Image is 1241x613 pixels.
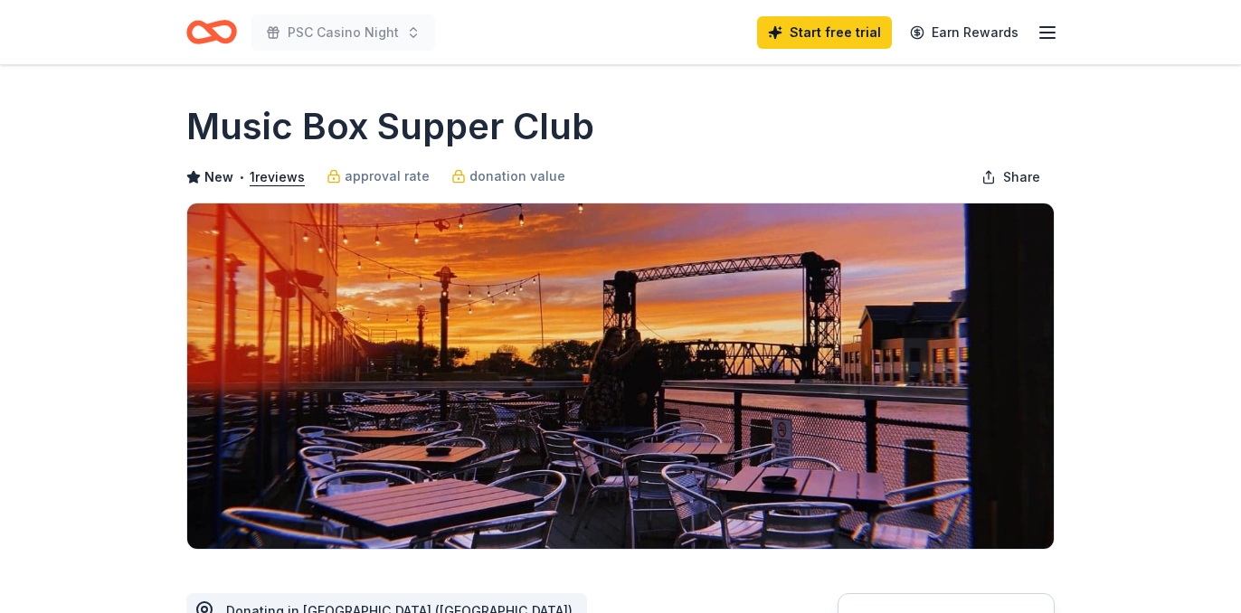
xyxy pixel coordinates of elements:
button: 1reviews [250,166,305,188]
span: PSC Casino Night [288,22,399,43]
button: PSC Casino Night [251,14,435,51]
span: New [204,166,233,188]
a: approval rate [327,165,430,187]
img: Image for Music Box Supper Club [187,203,1054,549]
h1: Music Box Supper Club [186,101,594,152]
button: Share [967,159,1055,195]
a: Home [186,11,237,53]
span: donation value [469,165,565,187]
span: • [239,170,245,184]
span: approval rate [345,165,430,187]
span: Share [1003,166,1040,188]
a: Start free trial [757,16,892,49]
a: Earn Rewards [899,16,1029,49]
a: donation value [451,165,565,187]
